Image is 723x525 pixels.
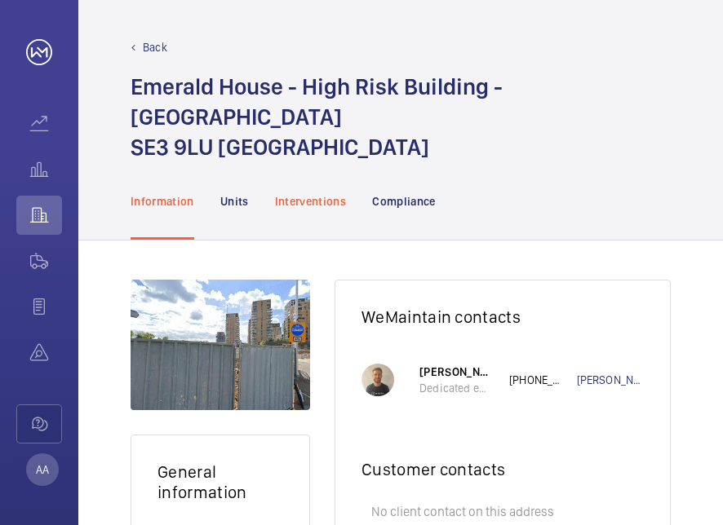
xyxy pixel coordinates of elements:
p: [PHONE_NUMBER] [509,372,577,388]
p: Units [220,193,249,210]
h2: Customer contacts [361,459,644,479]
p: Back [143,39,167,55]
h2: General information [157,461,283,502]
h2: WeMaintain contacts [361,307,644,327]
p: Compliance [372,193,436,210]
a: [PERSON_NAME][EMAIL_ADDRESS][DOMAIN_NAME] [577,372,645,388]
p: Interventions [275,193,347,210]
p: Information [131,193,194,210]
p: AA [36,461,49,478]
h1: Emerald House - High Risk Building - [GEOGRAPHIC_DATA] SE3 9LU [GEOGRAPHIC_DATA] [131,72,671,162]
p: [PERSON_NAME] / WeMaintain [GEOGRAPHIC_DATA] [419,364,493,380]
p: Dedicated engineer [419,380,493,396]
